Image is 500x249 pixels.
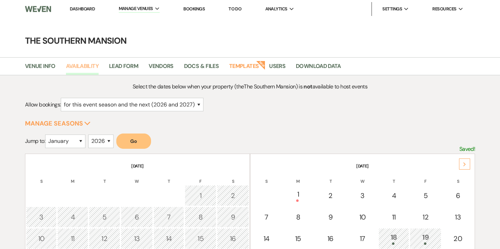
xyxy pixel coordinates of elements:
[25,62,56,75] a: Venue Info
[109,62,138,75] a: Lead Form
[153,170,184,184] th: T
[125,233,149,244] div: 13
[30,233,53,244] div: 10
[125,212,149,222] div: 6
[410,170,441,184] th: F
[26,155,249,169] th: [DATE]
[121,170,153,184] th: W
[189,190,212,201] div: 1
[93,233,116,244] div: 12
[217,170,249,184] th: S
[26,170,57,184] th: S
[30,212,53,222] div: 3
[414,190,437,201] div: 5
[446,190,470,201] div: 6
[221,212,245,222] div: 9
[157,212,180,222] div: 7
[183,6,205,12] a: Bookings
[25,120,91,127] button: Manage Seasons
[382,190,405,201] div: 4
[81,82,419,91] p: Select the dates below when your property (the The Southern Mansion ) is available to host events
[442,170,474,184] th: S
[282,170,314,184] th: M
[318,212,343,222] div: 9
[256,60,266,70] strong: New
[286,233,310,244] div: 15
[25,2,51,16] img: Weven Logo
[382,232,405,245] div: 18
[221,190,245,201] div: 2
[184,62,219,75] a: Docs & Files
[318,233,343,244] div: 16
[351,212,374,222] div: 10
[265,6,287,12] span: Analytics
[414,212,437,222] div: 12
[93,212,116,222] div: 5
[378,170,409,184] th: T
[221,233,245,244] div: 16
[432,6,456,12] span: Resources
[255,233,278,244] div: 14
[25,137,45,145] span: Jump to:
[351,190,374,201] div: 3
[446,233,470,244] div: 20
[382,6,402,12] span: Settings
[251,155,474,169] th: [DATE]
[185,170,216,184] th: F
[228,6,241,12] a: To Do
[318,190,343,201] div: 2
[61,233,84,244] div: 11
[89,170,120,184] th: T
[296,62,341,75] a: Download Data
[286,189,310,202] div: 1
[157,233,180,244] div: 14
[149,62,174,75] a: Vendors
[459,145,475,154] p: Saved!
[286,212,310,222] div: 8
[70,6,95,12] a: Dashboard
[414,232,437,245] div: 19
[351,233,374,244] div: 17
[57,170,88,184] th: M
[255,212,278,222] div: 7
[315,170,347,184] th: T
[116,134,151,149] button: Go
[66,62,99,75] a: Availability
[189,233,212,244] div: 15
[382,212,405,222] div: 11
[229,62,259,75] a: Templates
[303,83,312,90] strong: not
[347,170,378,184] th: W
[446,212,470,222] div: 13
[119,5,153,12] span: Manage Venues
[61,212,84,222] div: 4
[189,212,212,222] div: 8
[251,170,282,184] th: S
[25,101,61,108] span: Allow bookings:
[269,62,285,75] a: Users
